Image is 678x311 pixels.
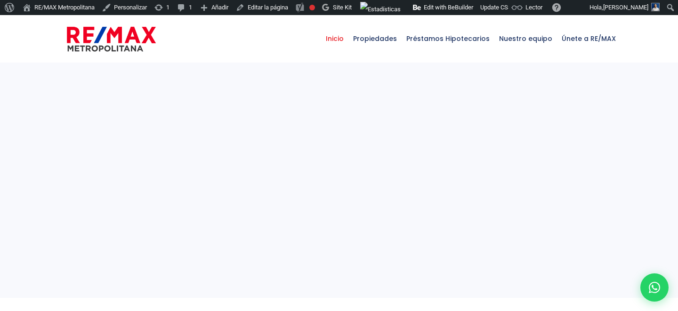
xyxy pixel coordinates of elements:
[402,24,494,53] span: Préstamos Hipotecarios
[557,15,621,62] a: Únete a RE/MAX
[67,15,156,62] a: RE/MAX Metropolitana
[348,24,402,53] span: Propiedades
[333,4,352,11] span: Site Kit
[402,15,494,62] a: Préstamos Hipotecarios
[321,15,348,62] a: Inicio
[494,15,557,62] a: Nuestro equipo
[321,24,348,53] span: Inicio
[360,2,401,17] img: Visitas de 48 horas. Haz clic para ver más estadísticas del sitio.
[603,4,648,11] span: [PERSON_NAME]
[309,5,315,10] div: Frase clave objetivo no establecida
[557,24,621,53] span: Únete a RE/MAX
[67,25,156,53] img: remax-metropolitana-logo
[348,15,402,62] a: Propiedades
[494,24,557,53] span: Nuestro equipo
